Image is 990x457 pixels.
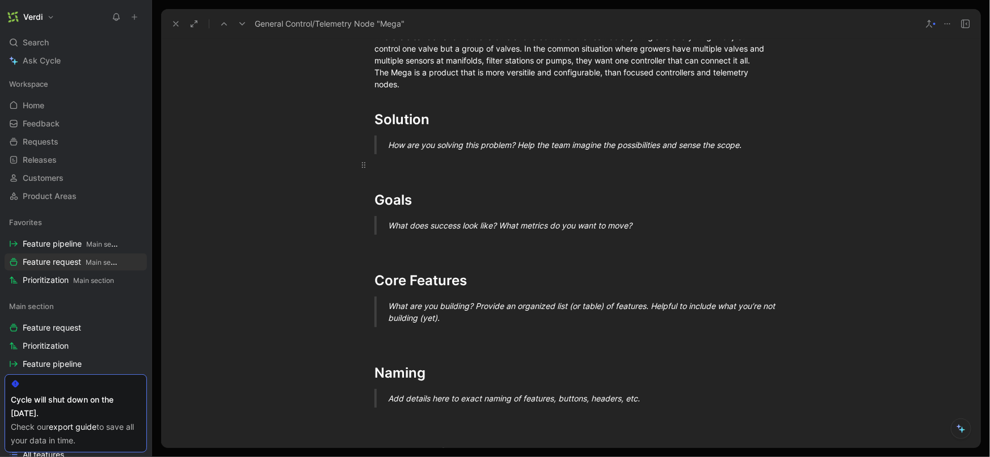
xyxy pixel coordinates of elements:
a: Requests [5,133,147,150]
div: Solution [374,109,767,130]
span: Feature request [23,256,119,268]
a: Feedback [5,115,147,132]
div: Workspace [5,75,147,92]
div: There is clear demand from customers for a controller that can do anything and everything. Not ju... [374,31,767,90]
span: Prioritization [23,274,114,286]
span: Ask Cycle [23,54,61,67]
span: General Control/Telemetry Node "Mega" [255,17,405,31]
img: Verdi [7,11,19,23]
a: Feature pipeline [5,356,147,373]
div: What are you building? Provide an organized list (or table) of features. Helpful to include what ... [388,300,781,324]
a: Customers [5,170,147,187]
span: Requests [23,136,58,147]
span: Customers [23,172,64,184]
div: Goals [374,190,767,210]
span: Main section [86,240,127,248]
div: Naming [374,363,767,383]
span: Main section [86,258,127,266]
a: Product Areas [5,188,147,205]
a: Feature requestMain section [5,253,147,270]
span: Prioritization [23,340,69,352]
a: Ask Cycle [5,52,147,69]
span: Feedback [23,118,60,129]
h1: Verdi [23,12,43,22]
div: Add details here to exact naming of features, buttons, headers, etc. [388,392,781,404]
div: Main section [5,298,147,315]
div: Core Features [374,270,767,291]
div: What does success look like? What metrics do you want to move? [388,219,781,231]
span: Favorites [9,217,42,228]
span: Releases [23,154,57,166]
a: export guide [49,422,96,431]
div: Cycle will shut down on the [DATE]. [11,393,141,420]
span: Main section [73,276,114,285]
a: Feature request [5,319,147,336]
a: Releases [5,151,147,168]
a: Prioritization [5,337,147,354]
span: Main section [9,301,54,312]
a: Home [5,97,147,114]
div: Favorites [5,214,147,231]
span: Workspace [9,78,48,90]
button: VerdiVerdi [5,9,57,25]
div: How are you solving this problem? Help the team imagine the possibilities and sense the scope. [388,139,781,151]
span: Product Areas [23,191,77,202]
span: Feature request [23,322,81,333]
div: Search [5,34,147,51]
a: PrioritizationMain section [5,272,147,289]
span: Feature pipeline [23,358,82,370]
span: Feature pipeline [23,238,119,250]
span: Home [23,100,44,111]
span: Search [23,36,49,49]
div: Check our to save all your data in time. [11,420,141,447]
a: Feature pipelineMain section [5,235,147,252]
